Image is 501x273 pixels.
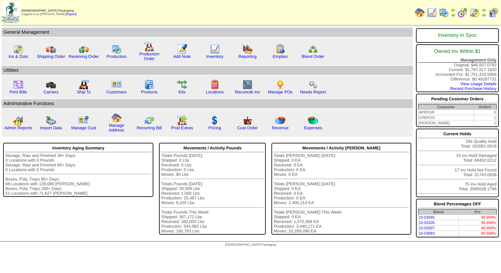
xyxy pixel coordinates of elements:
a: Manage Cust [71,125,96,130]
img: calendarcustomer.gif [488,8,498,18]
a: Manage Address [109,123,124,132]
img: calendarprod.gif [439,8,449,18]
td: 1 [474,120,496,126]
img: line_graph.gif [210,44,220,54]
a: Blend Order [302,54,324,59]
a: 15-03083 [419,231,435,236]
div: Movements / Activity Pounds [161,144,264,152]
td: [PERSON_NAME] [418,120,474,126]
a: Kits [179,90,185,94]
img: arrowleft.gif [451,8,456,13]
div: Inventory In Sync [418,30,497,42]
img: graph2.png [13,115,23,125]
a: Prod Extras [171,125,193,130]
a: Print Bills [9,90,27,94]
a: Reconcile Inv [235,90,260,94]
img: invoice2.gif [13,80,23,90]
a: Cust Order [237,125,258,130]
td: General Management [2,28,413,37]
td: 99.998% [458,220,496,226]
a: 15-03007 [419,226,435,230]
img: zoroco-logo-small.webp [2,2,19,23]
a: Manage POs [268,90,293,94]
img: factory.gif [144,42,154,52]
div: Pending Customer Orders [418,95,497,103]
img: home.gif [111,113,122,123]
div: Current Holds [418,130,497,138]
img: graph.gif [242,44,253,54]
img: line_graph.gif [427,8,437,18]
a: Shipping Order [37,54,65,59]
a: Carriers [43,90,58,94]
img: calendarblend.gif [458,8,468,18]
a: Pricing [208,125,221,130]
img: cust_order.png [242,115,253,125]
a: Revenue [272,125,288,130]
img: home.gif [415,8,425,18]
a: (logout) [66,13,77,16]
a: View Usage Details [460,81,497,86]
img: customers.gif [111,80,122,90]
td: 99.999% [458,231,496,236]
img: calendarprod.gif [111,44,122,54]
a: Customers [106,90,127,94]
a: Recurring Bill [137,125,162,130]
a: Reporting [238,54,257,59]
img: truck.gif [46,44,56,54]
img: line_graph2.gif [242,80,253,90]
img: arrowright.gif [481,13,487,18]
div: Inventory Aging Summary [5,144,151,152]
div: 284 Quality Hold Total: 162061.0018 19 Inv Hold Damaged Total: 68452.6212 17 Inv Hold Not Found T... [416,129,499,197]
div: Owned Inv Within $1 [418,46,497,58]
div: Movements / Activity [PERSON_NAME] [274,144,409,152]
img: arrowleft.gif [481,8,487,13]
th: Order# [474,104,496,110]
a: Empties [273,54,288,59]
a: Import Data [40,125,62,130]
img: managecust.png [78,115,90,125]
td: 1 [474,115,496,120]
img: pie_chart2.png [308,115,318,125]
img: arrowright.gif [451,13,456,18]
img: truck3.gif [46,80,56,90]
img: import.gif [46,115,56,125]
a: Admin Reports [4,125,32,130]
a: Needs Report [300,90,326,94]
img: workflow.gif [177,80,187,90]
div: Totals [PERSON_NAME] [DATE]: Shipped: 0 EA Received: 0 EA Production: 0 EA Moves: 0 EA Totals [PE... [274,153,409,234]
img: calendarinout.gif [13,44,23,54]
div: Original: $46,507.0792 Current: $1,797,917.1820 Accounted For: $1,751,410.5956 Difference: $0.492... [416,44,499,92]
td: 99.999% [458,226,496,231]
img: prodextras.gif [177,115,187,125]
a: Add Note [173,54,191,59]
a: Recent Purchase History [450,86,497,91]
td: CREFOO [418,115,474,120]
td: 5 [474,110,496,115]
img: po.png [275,80,285,90]
a: Expenses [304,125,322,130]
td: Adminstrative Functions [2,99,413,108]
a: 15-03045 [419,215,435,220]
img: orders.gif [177,44,187,54]
a: Receiving Order [69,54,99,59]
img: calendarinout.gif [470,8,480,18]
a: Production Order [139,52,159,61]
div: Management Only [418,58,497,63]
td: APPFOR [418,110,474,115]
a: Products [141,90,158,94]
a: Ins & Outs [9,54,28,59]
img: truck2.gif [79,44,89,54]
img: factory2.gif [79,80,89,90]
a: Inventory [206,54,224,59]
img: locations.gif [210,80,220,90]
img: cabinet.gif [144,80,154,90]
th: Blend [418,209,458,215]
a: Production [106,54,127,59]
a: 15-03205 [419,220,435,225]
a: Ship To [77,90,91,94]
span: [DEMOGRAPHIC_DATA] Packaging [225,243,276,247]
td: Utilities [2,66,413,75]
span: Logged in as [PERSON_NAME] [21,9,77,16]
div: Blend Percentages OFF [418,200,497,208]
img: reconcile.gif [144,115,154,125]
